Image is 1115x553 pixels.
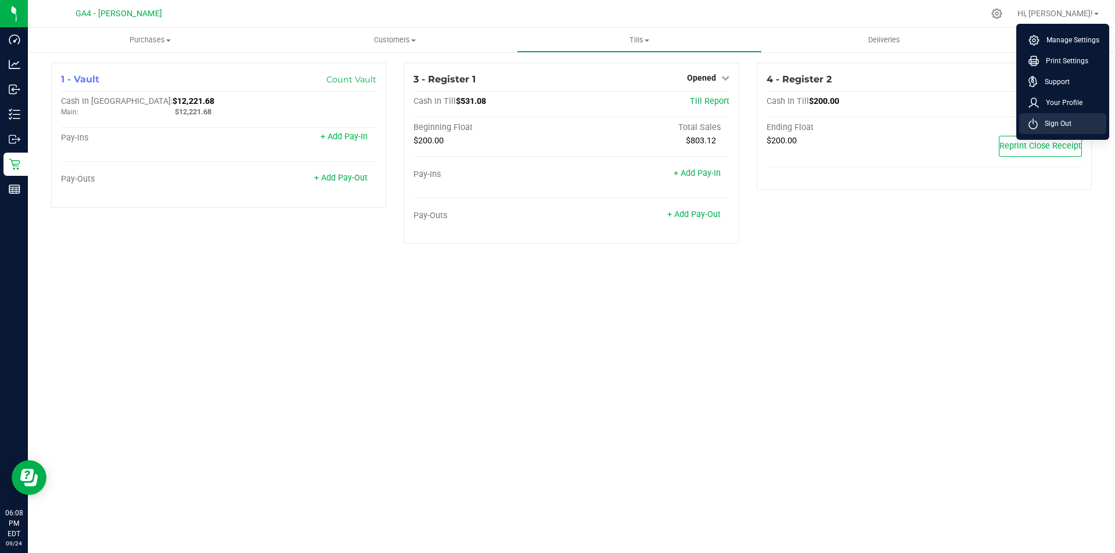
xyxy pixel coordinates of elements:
span: 3 - Register 1 [413,74,476,85]
span: 1 - Vault [61,74,99,85]
div: Pay-Outs [61,174,219,185]
span: GA4 - [PERSON_NAME] [75,9,162,19]
span: Cash In Till [767,96,809,106]
inline-svg: Dashboard [9,34,20,45]
inline-svg: Reports [9,183,20,195]
span: Opened [687,73,716,82]
inline-svg: Inventory [9,109,20,120]
span: Print Settings [1039,55,1088,67]
span: Support [1038,76,1070,88]
span: $803.12 [686,136,716,146]
span: Tills [517,35,761,45]
inline-svg: Retail [9,158,20,170]
span: Reprint Close Receipt [999,141,1081,151]
span: $200.00 [413,136,444,146]
span: Customers [273,35,516,45]
div: Ending Float [767,122,925,133]
a: Customers [272,28,517,52]
span: Hi, [PERSON_NAME]! [1017,9,1093,18]
p: 06:08 PM EDT [5,508,23,539]
span: Cash In [GEOGRAPHIC_DATA]: [61,96,172,106]
a: + Add Pay-Out [314,173,368,183]
span: Your Profile [1039,97,1082,109]
div: Pay-Ins [61,133,219,143]
inline-svg: Analytics [9,59,20,70]
span: Deliveries [853,35,916,45]
div: Beginning Float [413,122,571,133]
iframe: Resource center [12,460,46,495]
span: $200.00 [767,136,797,146]
span: 4 - Register 2 [767,74,832,85]
span: Purchases [28,35,272,45]
div: Pay-Outs [413,211,571,221]
a: + Add Pay-In [674,168,721,178]
li: Sign Out [1019,113,1106,134]
a: + Add Pay-In [321,132,368,142]
a: Till Report [690,96,729,106]
span: Sign Out [1038,118,1071,129]
a: Count Vault [326,74,376,85]
span: $12,221.68 [172,96,214,106]
span: Main: [61,108,78,116]
button: Reprint Close Receipt [999,136,1082,157]
a: Purchases [28,28,272,52]
a: Tills [517,28,761,52]
inline-svg: Inbound [9,84,20,95]
div: Total Sales [571,122,729,133]
a: Deliveries [762,28,1006,52]
p: 09/24 [5,539,23,548]
span: $12,221.68 [175,107,211,116]
a: Support [1028,76,1102,88]
div: Pay-Ins [413,169,571,180]
a: + Add Pay-Out [667,209,721,219]
span: Cash In Till [413,96,456,106]
div: Manage settings [990,8,1004,19]
span: Manage Settings [1040,34,1099,46]
span: $200.00 [809,96,839,106]
span: $531.08 [456,96,486,106]
inline-svg: Outbound [9,133,20,145]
